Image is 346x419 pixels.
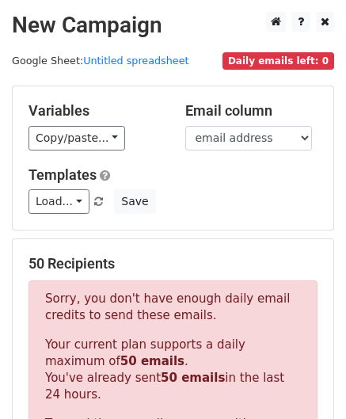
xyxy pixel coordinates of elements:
h5: 50 Recipients [29,255,317,272]
iframe: Chat Widget [267,343,346,419]
a: Load... [29,189,89,214]
a: Copy/paste... [29,126,125,150]
span: Daily emails left: 0 [222,52,334,70]
strong: 50 emails [161,371,225,385]
button: Save [114,189,155,214]
p: Sorry, you don't have enough daily email credits to send these emails. [45,291,301,324]
h5: Email column [185,102,318,120]
h2: New Campaign [12,12,334,39]
small: Google Sheet: [12,55,189,67]
strong: 50 emails [120,354,184,368]
p: Your current plan supports a daily maximum of . You've already sent in the last 24 hours. [45,337,301,403]
a: Daily emails left: 0 [222,55,334,67]
h5: Variables [29,102,162,120]
a: Untitled spreadsheet [83,55,188,67]
a: Templates [29,166,97,183]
